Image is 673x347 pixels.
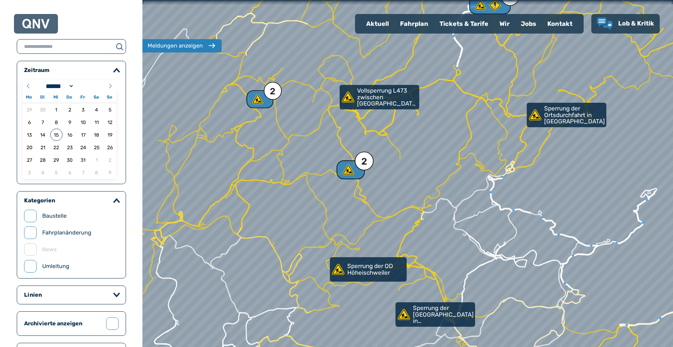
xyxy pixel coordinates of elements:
div: 2 [361,157,367,166]
span: 04.11.2025 [37,166,49,179]
span: 20.10.2025 [23,141,36,153]
span: 08.10.2025 [50,116,62,128]
span: 28.10.2025 [37,154,49,166]
legend: Linien [24,291,42,298]
span: 29.09.2025 [23,103,36,116]
span: 01.10.2025 [50,103,62,116]
a: Kontakt [542,15,578,33]
span: 15.10.2025 [50,129,62,141]
select: Month [44,82,74,90]
span: 27.10.2025 [23,154,36,166]
span: Fr [76,95,89,100]
div: Sperrung der Ortsdurchfahrt in [GEOGRAPHIC_DATA] [527,103,604,127]
span: 26.10.2025 [104,141,116,153]
span: 12.10.2025 [104,116,116,128]
span: 04.10.2025 [90,103,103,116]
label: News [42,245,57,254]
span: 16.10.2025 [64,129,76,141]
span: 31.10.2025 [77,154,89,166]
span: So [103,95,116,100]
span: 25.10.2025 [90,141,103,153]
a: Fahrplan [394,15,434,33]
button: Meldungen anzeigen [141,39,222,52]
span: 03.11.2025 [23,166,36,179]
span: 30.10.2025 [64,154,76,166]
span: 01.11.2025 [90,154,103,166]
a: Sperrung der OD Höheischweiler [330,257,407,282]
span: 13.10.2025 [23,129,36,141]
div: Sperrung der [GEOGRAPHIC_DATA] in [GEOGRAPHIC_DATA] [395,302,472,327]
span: Sa [89,95,103,100]
span: 07.11.2025 [77,166,89,179]
span: 19.10.2025 [104,129,116,141]
span: 06.10.2025 [23,116,36,128]
div: 2 [270,87,275,96]
div: 2 [251,94,267,105]
span: 24.10.2025 [77,141,89,153]
label: Baustelle [42,212,67,220]
span: 05.10.2025 [104,103,116,116]
label: Archivierte anzeigen [24,319,101,328]
a: Sperrung der Ortsdurchfahrt in [GEOGRAPHIC_DATA] [527,103,606,127]
span: Di [36,95,49,100]
span: 29.10.2025 [50,154,62,166]
a: Jobs [515,15,542,33]
span: Mo [22,95,36,100]
span: 03.10.2025 [77,103,89,116]
span: 18.10.2025 [90,129,103,141]
p: Vollsperrung L473 zwischen [GEOGRAPHIC_DATA] und [GEOGRAPHIC_DATA] [357,87,418,107]
span: Mi [49,95,62,100]
span: 11.10.2025 [90,116,103,128]
a: Lob & Kritik [597,17,654,30]
p: Sperrung der Ortsdurchfahrt in [GEOGRAPHIC_DATA] [544,105,605,125]
span: 21.10.2025 [37,141,49,153]
a: QNV Logo [22,17,50,31]
span: 07.10.2025 [37,116,49,128]
a: Sperrung der [GEOGRAPHIC_DATA] in [GEOGRAPHIC_DATA] [395,302,475,327]
span: 08.11.2025 [90,166,103,179]
span: 09.11.2025 [104,166,116,179]
p: Sperrung der [GEOGRAPHIC_DATA] in [GEOGRAPHIC_DATA] [413,305,474,324]
a: Aktuell [361,15,394,33]
div: Meldungen anzeigen [148,42,203,50]
a: Tickets & Tarife [434,15,494,33]
span: 14.10.2025 [37,129,49,141]
p: Sperrung der OD Höheischweiler [347,263,405,276]
span: 09.10.2025 [64,116,76,128]
label: Umleitung [42,262,69,270]
span: 23.10.2025 [64,141,76,153]
span: 30.09.2025 [37,103,49,116]
div: Vollsperrung L473 zwischen [GEOGRAPHIC_DATA] und [GEOGRAPHIC_DATA] [340,85,416,109]
div: 2 [342,164,358,175]
legend: Kategorien [24,197,55,204]
a: Wir [494,15,515,33]
a: Vollsperrung L473 zwischen [GEOGRAPHIC_DATA] und [GEOGRAPHIC_DATA] [340,85,419,109]
span: 06.11.2025 [64,166,76,179]
span: 22.10.2025 [50,141,62,153]
img: QNV Logo [22,19,50,29]
legend: Zeitraum [24,67,50,74]
span: Lob & Kritik [618,20,654,27]
span: 02.11.2025 [104,154,116,166]
span: 10.10.2025 [77,116,89,128]
input: Year [74,82,99,90]
button: suchen [113,42,126,51]
label: Fahrplanänderung [42,229,91,237]
span: 17.10.2025 [77,129,89,141]
span: 02.10.2025 [64,103,76,116]
span: 05.11.2025 [50,166,62,179]
span: Do [62,95,76,100]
